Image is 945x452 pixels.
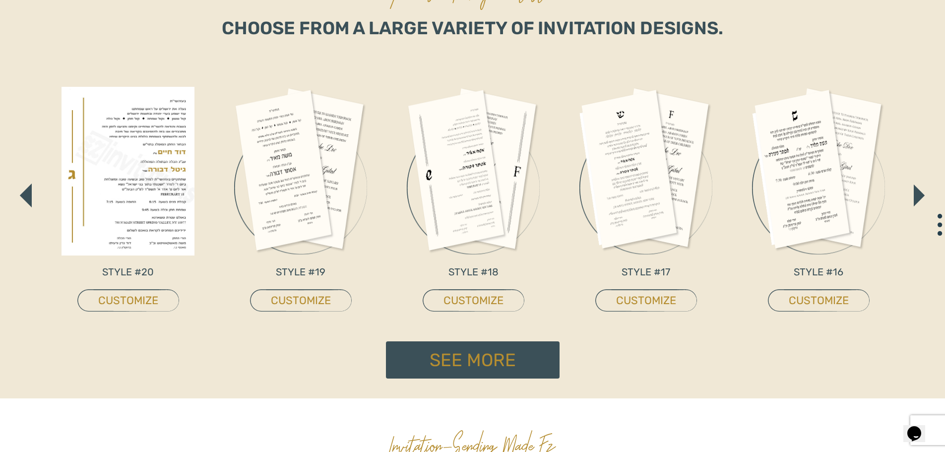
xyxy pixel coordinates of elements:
img: Asset_27_2023-12-19_112400.499939.png [752,87,885,256]
a: CUSTOMIZE [768,289,870,312]
img: 20_2025-02-03_185632.764239.jpg [62,87,194,256]
img: ar_right.png [914,185,925,206]
p: STYLE #17 [595,264,697,279]
p: Choose from a large variety of invitation designs. [222,15,723,42]
iframe: chat widget [903,412,935,442]
a: CUSTOMIZE [250,289,352,312]
img: ar_left.png [20,184,32,207]
img: Asset_28_2023-12-19_112316.260396.png [579,87,712,256]
a: CUSTOMIZE [595,289,697,312]
img: Asset_30_2024-03-20_114351.651696.png [234,87,367,256]
a: CUSTOMIZE [423,289,524,312]
p: STYLE #19 [250,264,352,279]
img: Asset_29_2024-03-20_114429.092542.png [407,87,540,256]
a: See More [386,341,560,379]
p: STYLE #20 [77,264,179,279]
a: CUSTOMIZE [77,289,179,312]
p: STYLE #18 [423,264,524,279]
p: STYLE #16 [768,264,870,279]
